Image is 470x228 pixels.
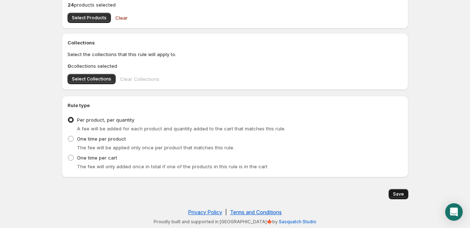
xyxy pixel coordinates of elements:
span: | [225,209,227,215]
a: Privacy Policy [188,209,222,215]
span: Select Products [72,15,107,21]
p: collections selected [68,62,402,70]
h2: Rule type [68,102,402,109]
span: Save [393,191,404,197]
b: 24 [68,2,74,8]
button: Select Collections [68,74,116,84]
span: The fee will be applied only once per product that matches this rule. [77,145,234,150]
button: Select Products [68,13,111,23]
span: Select Collections [72,76,111,82]
a: Sasquatch Studio [279,219,316,224]
h2: Collections [68,39,402,46]
div: Open Intercom Messenger [445,203,463,221]
span: One time per cart [77,155,117,161]
p: Proudly built and supported in [GEOGRAPHIC_DATA]🍁by [65,219,405,225]
span: Per product, per quantity [77,117,134,123]
b: 0 [68,63,71,69]
a: Terms and Conditions [230,209,282,215]
button: Save [389,189,408,199]
span: Clear [115,14,128,21]
span: One time per product [77,136,126,142]
span: The fee will only added once in total if one of the products in this rule is in the cart [77,164,267,169]
button: Clear [111,11,132,25]
span: A fee will be added for each product and quantity added to the cart that matches this rule. [77,126,285,131]
p: products selected [68,1,402,8]
p: Select the collections that this rule will apply to. [68,51,402,58]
